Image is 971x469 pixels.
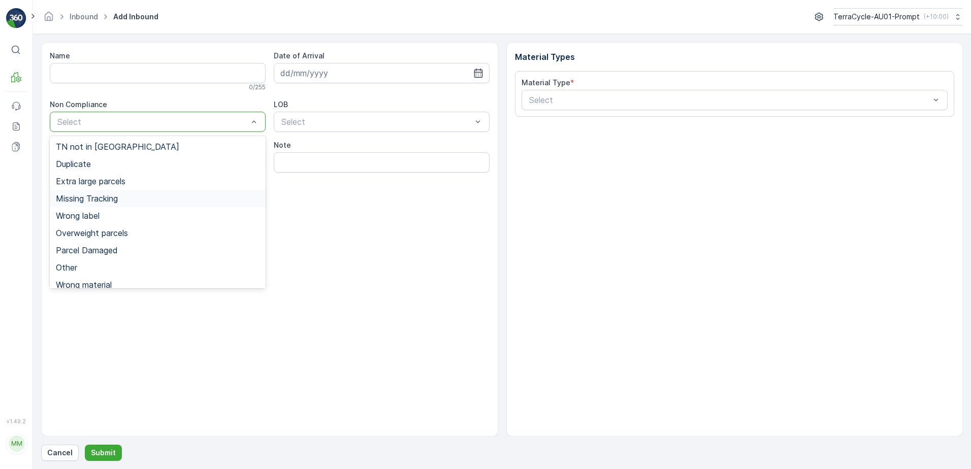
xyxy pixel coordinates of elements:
span: Name : [9,166,34,175]
span: Wrong material [56,280,112,289]
span: 0 kg [57,250,72,259]
span: Arrive Date : [9,183,54,192]
span: Duplicate [56,159,91,169]
span: Net Amount : [9,233,56,242]
img: logo [6,8,26,28]
label: Non Compliance [50,100,107,109]
span: Overweight parcels [56,228,128,238]
span: First Weight : [9,200,57,209]
span: TN not in [GEOGRAPHIC_DATA] [56,142,179,151]
input: dd/mm/yyyy [274,63,490,83]
button: Cancel [41,445,79,461]
label: Date of Arrival [274,51,325,60]
p: Submit [91,448,116,458]
p: Select [529,94,930,106]
p: ( +10:00 ) [924,13,949,21]
p: Material Types [515,51,955,63]
a: Homepage [43,15,54,23]
button: Submit [85,445,122,461]
a: Inbound [70,12,98,21]
label: Material Type [522,78,570,87]
span: Material Type : [9,217,62,225]
span: AU-PI0008 I Blister Packs [62,217,153,225]
span: [DATE] [54,183,78,192]
span: 1.52 kg [56,233,80,242]
span: v 1.49.2 [6,418,26,424]
p: Select [281,116,472,128]
button: TerraCycle-AU01-Prompt(+10:00) [833,8,963,25]
span: Last Weight : [9,250,57,259]
span: Extra large parcels [56,177,125,186]
p: Cancel [47,448,73,458]
div: MM [9,435,25,452]
span: Add Inbound [111,12,160,22]
label: Note [274,141,291,149]
label: Name [50,51,70,60]
span: 01993126509999989136LJ8500055201000650303CCCC [34,166,232,175]
span: Parcel Damaged [56,246,118,255]
span: Other [56,263,77,272]
p: TerraCycle-AU01-Prompt [833,12,920,22]
p: 0 / 255 [249,83,266,91]
p: Select [57,116,248,128]
span: Missing Tracking [56,194,118,203]
button: MM [6,426,26,461]
span: 1.52 kg [57,200,81,209]
span: Wrong label [56,211,100,220]
p: 01993126509999989136LJ8500055201000650303CCCC [366,9,604,21]
label: LOB [274,100,288,109]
